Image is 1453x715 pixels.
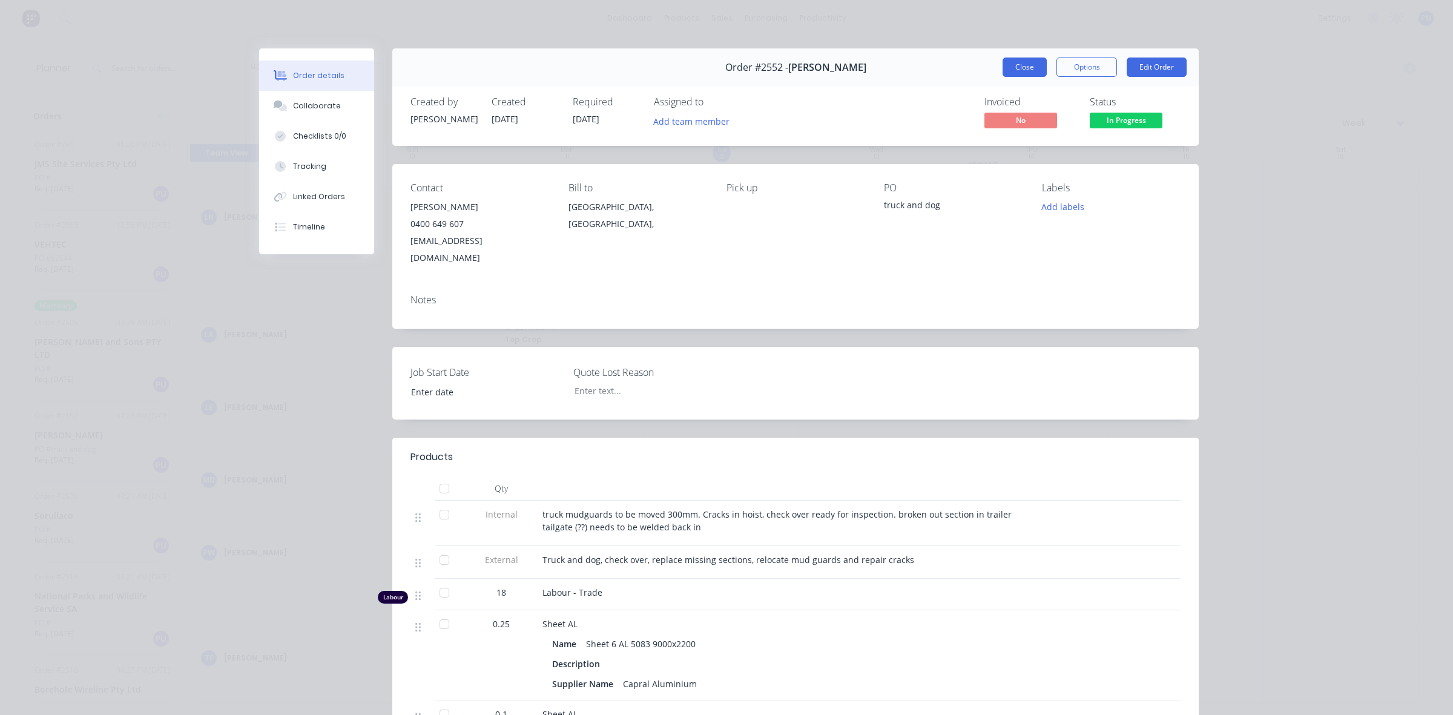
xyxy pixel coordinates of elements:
span: Order #2552 - [725,62,788,73]
div: [EMAIL_ADDRESS][DOMAIN_NAME] [410,232,549,266]
div: Sheet 6 AL 5083 9000x2200 [581,635,700,653]
div: [PERSON_NAME] [410,113,477,125]
label: Quote Lost Reason [573,365,725,380]
div: Labels [1042,182,1181,194]
button: Add team member [647,113,736,129]
div: Order details [293,70,344,81]
div: Created by [410,96,477,108]
button: Checklists 0/0 [259,121,374,151]
div: Qty [465,476,538,501]
button: Collaborate [259,91,374,121]
div: Status [1090,96,1181,108]
button: Options [1056,58,1117,77]
div: Labour [378,591,408,604]
button: Add team member [654,113,736,129]
div: Created [492,96,558,108]
span: In Progress [1090,113,1162,128]
button: Close [1003,58,1047,77]
span: [DATE] [573,113,599,125]
div: Assigned to [654,96,775,108]
div: Bill to [568,182,707,194]
span: Labour - Trade [542,587,602,598]
div: Description [552,655,605,673]
label: Job Start Date [410,365,562,380]
div: PO [884,182,1023,194]
button: Tracking [259,151,374,182]
div: [GEOGRAPHIC_DATA], [GEOGRAPHIC_DATA], [568,199,707,232]
button: Linked Orders [259,182,374,212]
div: 0400 649 607 [410,216,549,232]
span: Internal [470,508,533,521]
button: In Progress [1090,113,1162,131]
span: 18 [496,586,506,599]
div: [PERSON_NAME]0400 649 607[EMAIL_ADDRESS][DOMAIN_NAME] [410,199,549,266]
div: Checklists 0/0 [293,131,346,142]
div: Invoiced [984,96,1075,108]
span: Sheet AL [542,618,578,630]
div: Contact [410,182,549,194]
div: [GEOGRAPHIC_DATA], [GEOGRAPHIC_DATA], [568,199,707,237]
span: truck mudguards to be moved 300mm. Cracks in hoist, check over ready for inspection. broken out s... [542,509,1014,533]
button: Edit Order [1127,58,1187,77]
div: Capral Aluminium [618,675,702,693]
button: Order details [259,61,374,91]
div: Required [573,96,639,108]
div: Collaborate [293,100,341,111]
span: Truck and dog, check over, replace missing sections, relocate mud guards and repair cracks [542,554,914,565]
div: truck and dog [884,199,1023,216]
span: No [984,113,1057,128]
span: 0.25 [493,618,510,630]
input: Enter date [403,383,553,401]
div: Linked Orders [293,191,345,202]
div: Pick up [726,182,865,194]
button: Timeline [259,212,374,242]
div: Notes [410,294,1181,306]
button: Add labels [1035,199,1091,215]
div: Timeline [293,222,325,232]
span: [DATE] [492,113,518,125]
div: Supplier Name [552,675,618,693]
span: [PERSON_NAME] [788,62,866,73]
div: [PERSON_NAME] [410,199,549,216]
span: External [470,553,533,566]
div: Tracking [293,161,326,172]
div: Products [410,450,453,464]
div: Name [552,635,581,653]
